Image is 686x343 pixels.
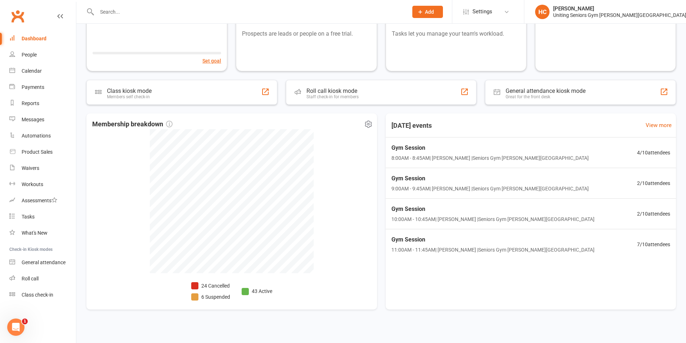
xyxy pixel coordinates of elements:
[22,133,51,139] div: Automations
[9,128,76,144] a: Automations
[9,209,76,225] a: Tasks
[425,9,434,15] span: Add
[391,215,595,223] span: 10:00AM - 10:45AM | [PERSON_NAME] | Seniors Gym [PERSON_NAME][GEOGRAPHIC_DATA]
[391,143,589,153] span: Gym Session
[9,144,76,160] a: Product Sales
[22,165,39,171] div: Waivers
[9,225,76,241] a: What's New
[92,119,172,130] span: Membership breakdown
[392,29,520,39] p: Tasks let you manage your team's workload.
[22,259,66,265] div: General attendance
[637,210,670,218] span: 2 / 10 attendees
[472,4,492,20] span: Settings
[391,154,589,162] span: 8:00AM - 8:45AM | [PERSON_NAME] | Seniors Gym [PERSON_NAME][GEOGRAPHIC_DATA]
[22,84,44,90] div: Payments
[391,235,595,244] span: Gym Session
[9,79,76,95] a: Payments
[202,57,221,65] button: Set goal
[22,292,53,298] div: Class check-in
[9,254,76,271] a: General attendance kiosk mode
[637,240,670,248] span: 7 / 10 attendees
[9,47,76,63] a: People
[22,68,42,74] div: Calendar
[22,198,57,203] div: Assessments
[391,174,589,183] span: Gym Session
[535,5,550,19] div: HC
[9,112,76,128] a: Messages
[22,100,39,106] div: Reports
[191,293,230,301] li: 6 Suspended
[22,230,48,236] div: What's New
[412,6,443,18] button: Add
[191,282,230,290] li: 24 Cancelled
[9,63,76,79] a: Calendar
[9,193,76,209] a: Assessments
[306,87,359,94] div: Roll call kiosk mode
[7,319,24,336] iframe: Intercom live chat
[22,319,28,324] span: 1
[22,149,53,155] div: Product Sales
[391,246,595,254] span: 11:00AM - 11:45AM | [PERSON_NAME] | Seniors Gym [PERSON_NAME][GEOGRAPHIC_DATA]
[391,204,595,214] span: Gym Session
[22,36,46,41] div: Dashboard
[9,160,76,176] a: Waivers
[391,185,589,193] span: 9:00AM - 9:45AM | [PERSON_NAME] | Seniors Gym [PERSON_NAME][GEOGRAPHIC_DATA]
[22,117,44,122] div: Messages
[9,176,76,193] a: Workouts
[107,94,152,99] div: Members self check-in
[242,29,371,39] p: Prospects are leads or people on a free trial.
[506,94,586,99] div: Great for the front desk
[242,287,272,295] li: 43 Active
[306,94,359,99] div: Staff check-in for members
[9,7,27,25] a: Clubworx
[646,121,672,130] a: View more
[95,7,403,17] input: Search...
[22,214,35,220] div: Tasks
[22,181,43,187] div: Workouts
[386,119,438,132] h3: [DATE] events
[22,52,37,58] div: People
[637,149,670,157] span: 4 / 10 attendees
[9,271,76,287] a: Roll call
[506,87,586,94] div: General attendance kiosk mode
[22,276,39,281] div: Roll call
[9,287,76,303] a: Class kiosk mode
[637,179,670,187] span: 2 / 10 attendees
[107,87,152,94] div: Class kiosk mode
[9,95,76,112] a: Reports
[9,31,76,47] a: Dashboard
